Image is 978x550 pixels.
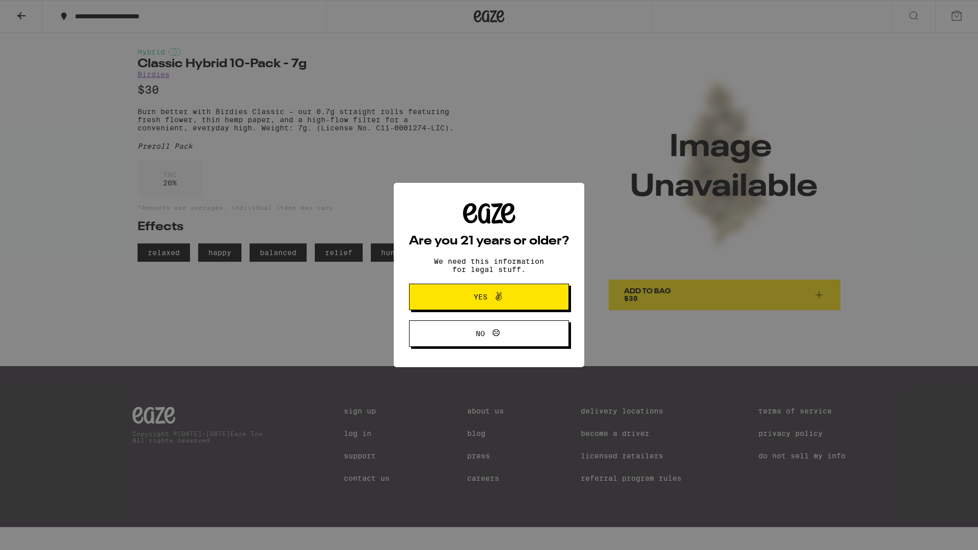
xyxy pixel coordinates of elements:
[474,293,487,300] span: Yes
[476,330,485,337] span: No
[409,320,569,347] button: No
[914,519,968,545] iframe: Opens a widget where you can find more information
[425,257,553,273] p: We need this information for legal stuff.
[409,284,569,310] button: Yes
[409,235,569,248] h2: Are you 21 years or older?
